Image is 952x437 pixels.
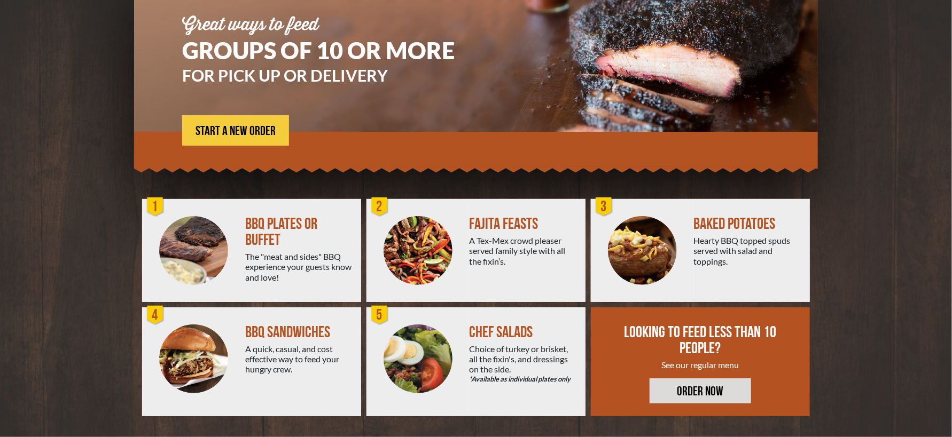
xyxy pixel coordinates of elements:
img: Salad-Circle.png [384,324,452,393]
div: FAJITA FEASTS [470,216,577,232]
div: Hearty BBQ topped spuds served with salad and toppings. [694,235,801,266]
div: Great ways to feed [182,17,487,34]
h1: GROUPS OF 10 OR MORE [182,39,487,62]
div: A Tex-Mex crowd pleaser served family style with all the fixin’s. [470,235,577,266]
img: PEJ-Baked-Potato.png [608,216,677,285]
h3: FOR PICK UP OR DELIVERY [182,67,487,83]
div: See our regular menu [622,360,778,370]
div: BBQ SANDWICHES [245,324,353,340]
div: Choice of turkey or brisket, all the fixin's, and dressings on the side. [470,344,577,385]
div: LOOKING TO FEED LESS THAN 10 PEOPLE? [622,324,778,356]
div: 5 [369,305,391,326]
img: PEJ-BBQ-Sandwich.png [159,324,228,393]
div: The "meat and sides" BBQ experience your guests know and love! [245,251,353,282]
div: 3 [594,196,615,218]
div: 4 [145,305,166,326]
img: PEJ-Fajitas.png [384,216,452,285]
span: START A NEW ORDER [196,125,276,138]
a: ORDER NOW [650,378,751,403]
a: START A NEW ORDER [182,115,289,146]
div: BBQ PLATES OR BUFFET [245,216,353,248]
div: A quick, casual, and cost effective way to feed your hungry crew. [245,344,353,375]
img: PEJ-BBQ-Buffet.png [159,216,228,285]
em: *Available as individual plates only [470,374,577,384]
div: CHEF SALADS [470,324,577,340]
div: BAKED POTATOES [694,216,801,232]
div: 2 [369,196,391,218]
div: 1 [145,196,166,218]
